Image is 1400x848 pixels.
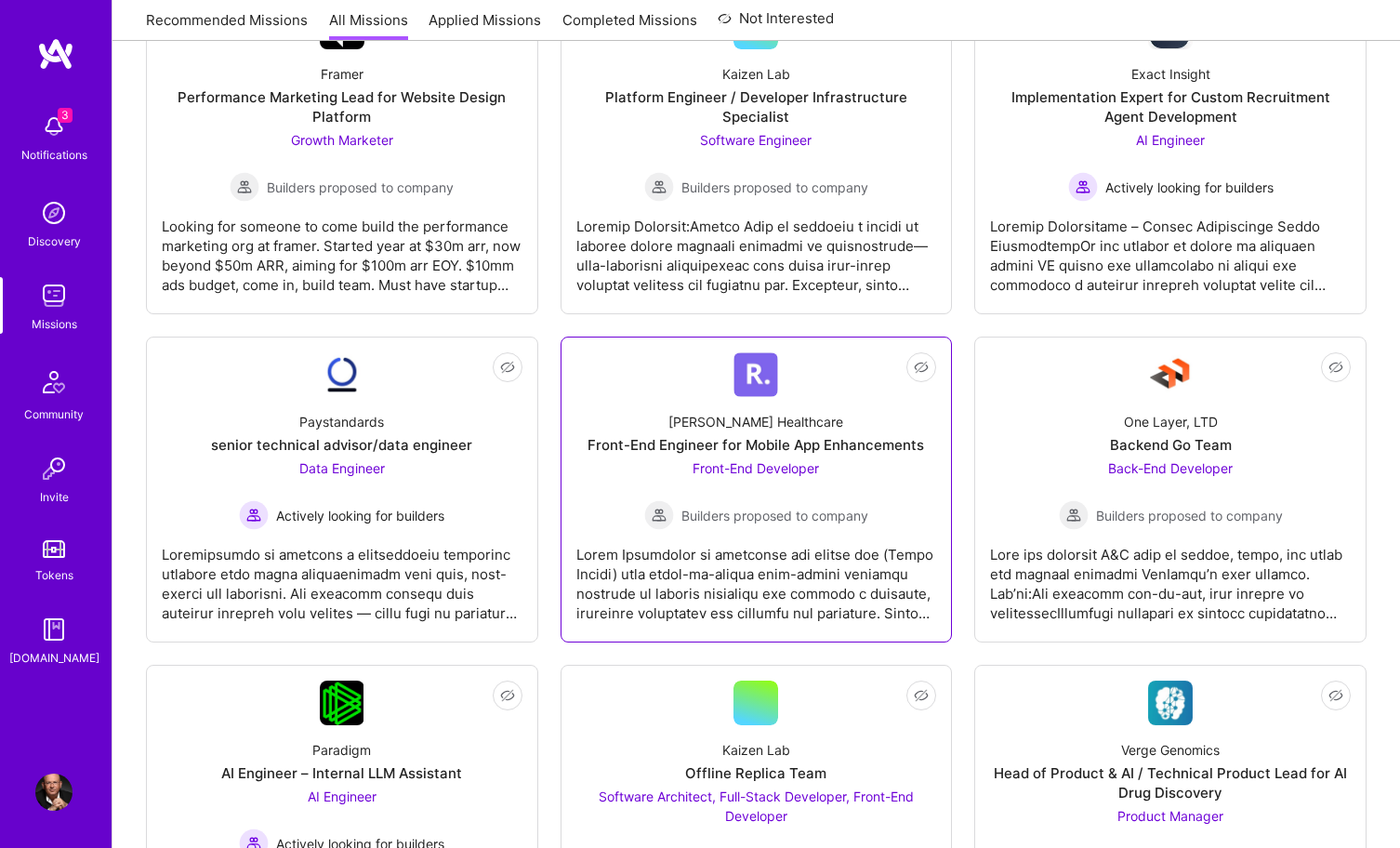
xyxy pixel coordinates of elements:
[990,5,1351,298] a: Company LogoExact InsightImplementation Expert for Custom Recruitment Agent DevelopmentAI Enginee...
[291,132,393,148] span: Growth Marketer
[722,740,790,760] div: Kaizen Lab
[308,788,376,804] span: AI Engineer
[1328,688,1343,703] i: icon EyeClosed
[718,7,834,41] a: Not Interested
[37,37,74,71] img: logo
[1096,506,1283,525] span: Builders proposed to company
[668,412,843,431] div: [PERSON_NAME] Healthcare
[990,530,1351,623] div: Lore ips dolorsit A&C adip el seddoe, tempo, inc utlab etd magnaal enimadmi VenIamqu’n exer ullam...
[1148,352,1193,397] img: Company Logo
[221,763,462,783] div: AI Engineer – Internal LLM Assistant
[576,530,937,623] div: Lorem Ipsumdolor si ametconse adi elitse doe (Tempo Incidi) utla etdol-ma-aliqua enim-admini veni...
[299,412,384,431] div: Paystandards
[43,540,65,558] img: tokens
[162,530,522,623] div: Loremipsumdo si ametcons a elitseddoeiu temporinc utlabore etdo magna aliquaenimadm veni quis, no...
[1328,360,1343,375] i: icon EyeClosed
[1068,172,1098,202] img: Actively looking for builders
[990,202,1351,295] div: Loremip Dolorsitame – Consec Adipiscinge Seddo EiusmodtempOr inc utlabor et dolore ma aliquaen ad...
[32,314,77,334] div: Missions
[35,774,73,811] img: User Avatar
[990,87,1351,126] div: Implementation Expert for Custom Recruitment Agent Development
[576,5,937,298] a: Kaizen LabPlatform Engineer / Developer Infrastructure SpecialistSoftware Engineer Builders propo...
[162,202,522,295] div: Looking for someone to come build the performance marketing org at framer. Started year at $30m a...
[599,788,914,824] span: Software Architect, Full-Stack Developer, Front-End Developer
[722,64,790,84] div: Kaizen Lab
[700,132,812,148] span: Software Engineer
[500,360,515,375] i: icon EyeClosed
[58,108,73,123] span: 3
[329,10,408,41] a: All Missions
[576,87,937,126] div: Platform Engineer / Developer Infrastructure Specialist
[21,145,87,165] div: Notifications
[35,450,73,487] img: Invite
[320,681,363,725] img: Company Logo
[576,202,937,295] div: Loremip Dolorsit:Ametco Adip el seddoeiu t incidi ut laboree dolore magnaali enimadmi ve quisnost...
[576,352,937,627] a: Company Logo[PERSON_NAME] HealthcareFront-End Engineer for Mobile App EnhancementsFront-End Devel...
[1148,681,1193,725] img: Company Logo
[267,178,454,197] span: Builders proposed to company
[299,460,385,476] span: Data Engineer
[1136,132,1205,148] span: AI Engineer
[990,763,1351,802] div: Head of Product & AI / Technical Product Lead for AI Drug Discovery
[211,435,472,455] div: senior technical advisor/data engineer
[35,194,73,232] img: discovery
[644,500,674,530] img: Builders proposed to company
[239,500,269,530] img: Actively looking for builders
[914,360,929,375] i: icon EyeClosed
[693,460,819,476] span: Front-End Developer
[276,506,444,525] span: Actively looking for builders
[1110,435,1232,455] div: Backend Go Team
[28,232,81,251] div: Discovery
[562,10,697,41] a: Completed Missions
[321,64,363,84] div: Framer
[1059,500,1089,530] img: Builders proposed to company
[1105,178,1274,197] span: Actively looking for builders
[35,565,73,585] div: Tokens
[24,404,84,424] div: Community
[312,740,371,760] div: Paradigm
[1131,64,1210,84] div: Exact Insight
[500,688,515,703] i: icon EyeClosed
[320,352,364,397] img: Company Logo
[230,172,259,202] img: Builders proposed to company
[1108,460,1233,476] span: Back-End Developer
[162,5,522,298] a: Company LogoFramerPerformance Marketing Lead for Website Design PlatformGrowth Marketer Builders ...
[429,10,541,41] a: Applied Missions
[1121,740,1220,760] div: Verge Genomics
[990,352,1351,627] a: Company LogoOne Layer, LTDBackend Go TeamBack-End Developer Builders proposed to companyBuilders ...
[1124,412,1218,431] div: One Layer, LTD
[644,172,674,202] img: Builders proposed to company
[32,360,76,404] img: Community
[162,352,522,627] a: Company LogoPaystandardssenior technical advisor/data engineerData Engineer Actively looking for ...
[35,108,73,145] img: bell
[9,648,99,668] div: [DOMAIN_NAME]
[146,10,308,41] a: Recommended Missions
[733,352,778,397] img: Company Logo
[1117,808,1223,824] span: Product Manager
[35,611,73,648] img: guide book
[31,774,77,811] a: User Avatar
[40,487,69,507] div: Invite
[681,178,868,197] span: Builders proposed to company
[681,506,868,525] span: Builders proposed to company
[685,763,826,783] div: Offline Replica Team
[914,688,929,703] i: icon EyeClosed
[35,277,73,314] img: teamwork
[588,435,924,455] div: Front-End Engineer for Mobile App Enhancements
[162,87,522,126] div: Performance Marketing Lead for Website Design Platform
